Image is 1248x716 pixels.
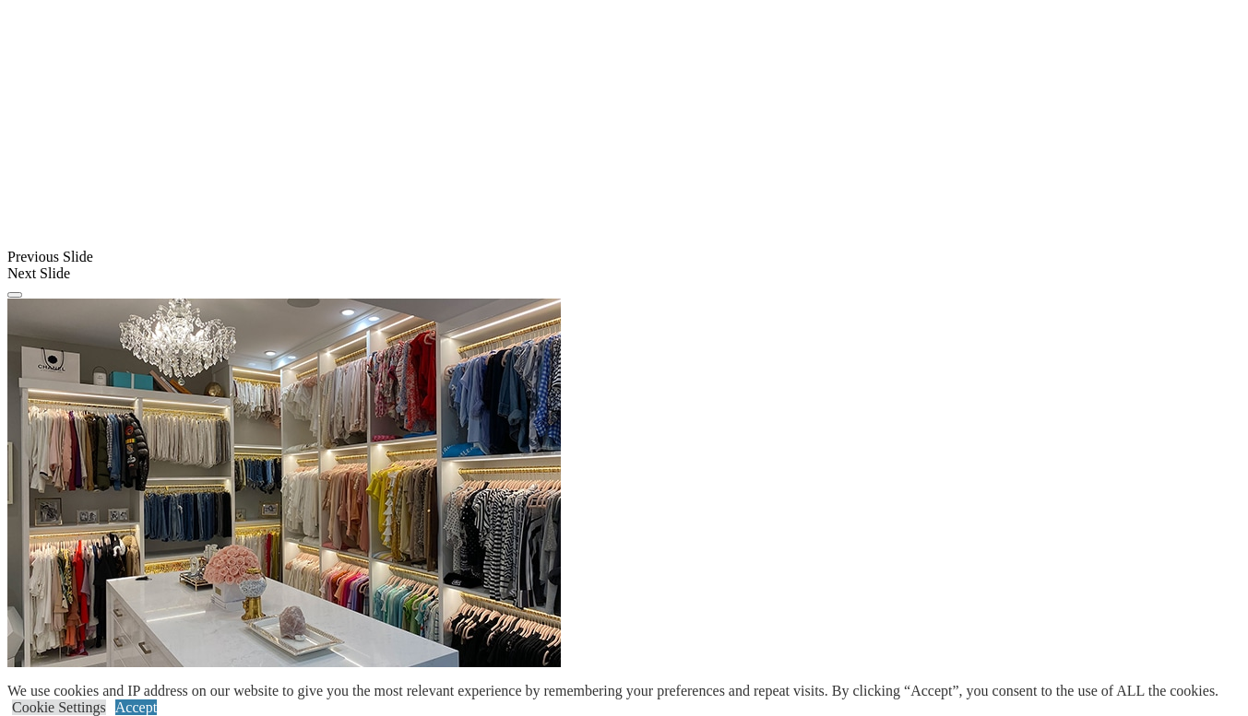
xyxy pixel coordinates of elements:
[12,699,106,715] a: Cookie Settings
[115,699,157,715] a: Accept
[7,292,22,298] button: Click here to pause slide show
[7,249,1241,265] div: Previous Slide
[7,683,1218,699] div: We use cookies and IP address on our website to give you the most relevant experience by remember...
[7,299,561,667] img: Banner for mobile view
[7,265,1241,282] div: Next Slide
